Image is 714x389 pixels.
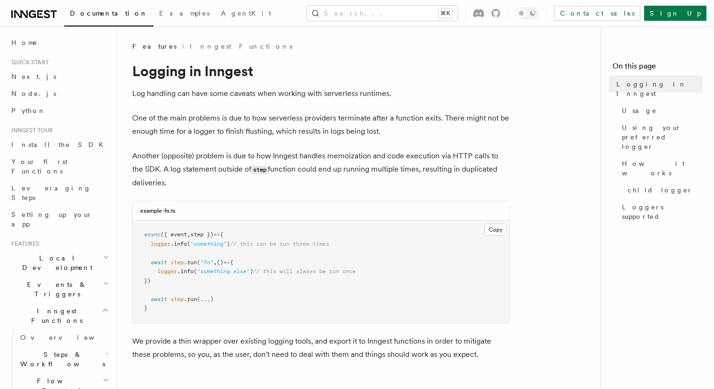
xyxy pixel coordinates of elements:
span: .info [177,268,194,275]
span: AgentKit [221,9,271,17]
span: ({ event [161,231,187,238]
span: Usage [622,106,657,115]
kbd: ⌘K [439,9,452,18]
span: Loggers supported [622,202,703,221]
span: logger [151,241,170,247]
a: Install the SDK [8,136,111,153]
span: Install the SDK [11,141,109,148]
button: Toggle dark mode [516,8,538,19]
span: ( [197,259,200,266]
code: step [251,166,268,174]
span: Documentation [70,9,148,17]
span: => [213,231,220,238]
span: Logging in Inngest [616,79,703,98]
span: // this can be run three times [230,241,329,247]
a: AgentKit [215,3,277,26]
a: Overview [17,329,111,346]
span: child logger [628,185,693,195]
span: Inngest Functions [8,306,102,325]
span: Overview [20,334,118,341]
span: "something else" [197,268,250,275]
span: "fn" [200,259,213,266]
span: { [230,259,233,266]
span: Node.js [11,90,56,97]
span: Your first Functions [11,158,68,175]
button: Copy [484,224,507,236]
span: .info [170,241,187,247]
h3: example-fn.ts [140,207,176,215]
a: child logger [624,182,703,199]
span: async [144,231,161,238]
button: Local Development [8,250,111,276]
a: Inngest Functions [190,42,292,51]
span: // this will always be run once [253,268,356,275]
span: .run [184,259,197,266]
span: Setting up your app [11,211,93,228]
a: Node.js [8,85,111,102]
p: One of the main problems is due to how serverless providers terminate after a function exits. The... [132,112,510,138]
span: step }) [190,231,213,238]
a: Documentation [64,3,153,26]
span: Features [8,240,39,248]
span: Examples [159,9,210,17]
a: Using your preferred logger [618,119,703,155]
span: ( [187,241,190,247]
span: Next.js [11,73,56,80]
a: Next.js [8,68,111,85]
span: => [223,259,230,266]
span: ... [200,296,210,303]
button: Steps & Workflows [17,346,111,372]
button: Events & Triggers [8,276,111,303]
a: Python [8,102,111,119]
span: ( [194,268,197,275]
span: ( [197,296,200,303]
span: Python [11,107,46,114]
span: Local Development [8,253,103,272]
span: step [170,259,184,266]
a: Setting up your app [8,206,111,233]
a: Your first Functions [8,153,111,180]
span: How it works [622,159,703,178]
a: Contact sales [554,6,640,21]
span: Steps & Workflows [17,350,105,369]
span: , [213,259,217,266]
span: Using your preferred logger [622,123,703,151]
span: step [170,296,184,303]
span: Home [11,38,38,47]
button: Search...⌘K [307,6,458,21]
a: How it works [618,155,703,182]
a: Logging in Inngest [612,76,703,102]
a: Usage [618,102,703,119]
h4: On this page [612,61,703,76]
span: Events & Triggers [8,280,103,299]
span: () [217,259,223,266]
a: Loggers supported [618,199,703,225]
span: ) [227,241,230,247]
a: Sign Up [644,6,706,21]
span: await [151,296,167,303]
span: ) [250,268,253,275]
span: }) [144,277,151,284]
a: Examples [153,3,215,26]
span: Features [132,42,177,51]
span: Quick start [8,59,49,66]
h1: Logging in Inngest [132,62,510,79]
p: Another (opposite) problem is due to how Inngest handles memoization and code execution via HTTP ... [132,149,510,190]
a: Home [8,34,111,51]
span: "something" [190,241,227,247]
span: } [144,305,147,311]
span: { [220,231,223,238]
span: .run [184,296,197,303]
span: Inngest tour [8,127,53,134]
span: await [151,259,167,266]
button: Inngest Functions [8,303,111,329]
span: logger [157,268,177,275]
span: , [187,231,190,238]
span: ) [210,296,213,303]
p: Log handling can have some caveats when working with serverless runtimes. [132,87,510,100]
p: We provide a thin wrapper over existing logging tools, and export it to Inngest functions in orde... [132,335,510,361]
a: Leveraging Steps [8,180,111,206]
span: Leveraging Steps [11,184,91,201]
